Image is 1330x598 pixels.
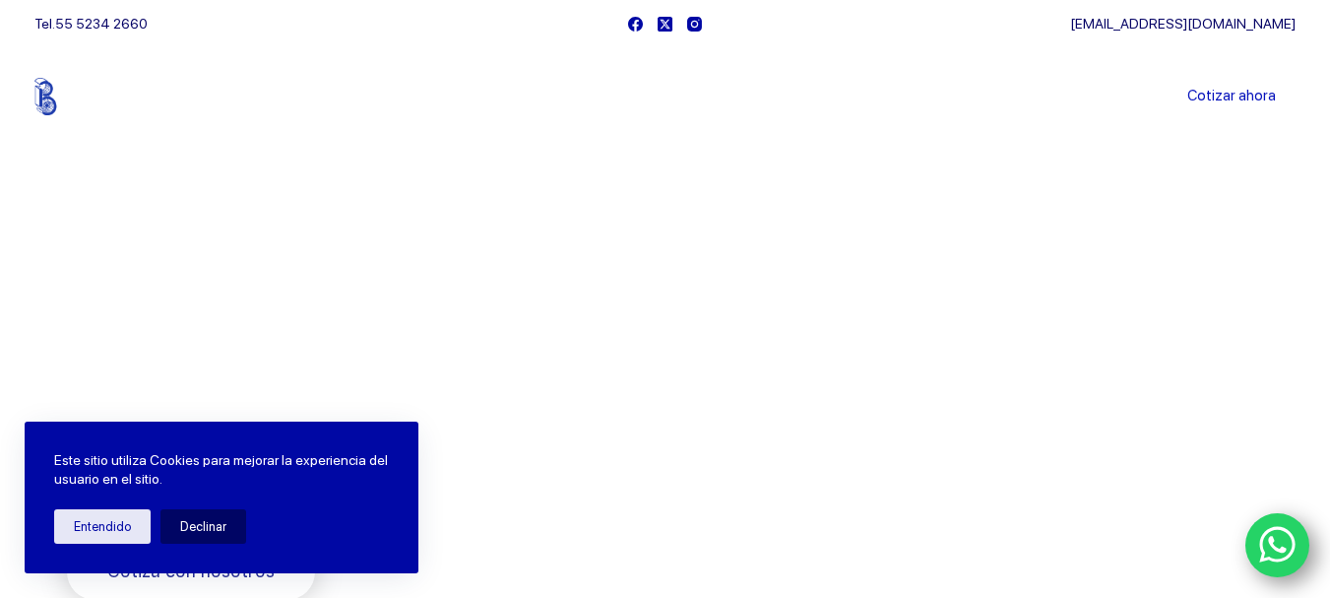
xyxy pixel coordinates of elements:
span: Tel. [34,16,148,32]
a: WhatsApp [1245,513,1310,578]
a: [EMAIL_ADDRESS][DOMAIN_NAME] [1070,16,1296,32]
p: Este sitio utiliza Cookies para mejorar la experiencia del usuario en el sitio. [54,451,389,490]
a: Instagram [687,17,702,32]
a: Cotizar ahora [1168,77,1296,116]
a: 55 5234 2660 [55,16,148,32]
span: Bienvenido a Balerytodo® [67,294,319,318]
nav: Menu Principal [433,47,897,146]
a: X (Twitter) [658,17,672,32]
button: Entendido [54,509,151,544]
button: Declinar [160,509,246,544]
span: Somos los doctores de la industria [67,336,632,472]
a: Facebook [628,17,643,32]
img: Balerytodo [34,78,158,115]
